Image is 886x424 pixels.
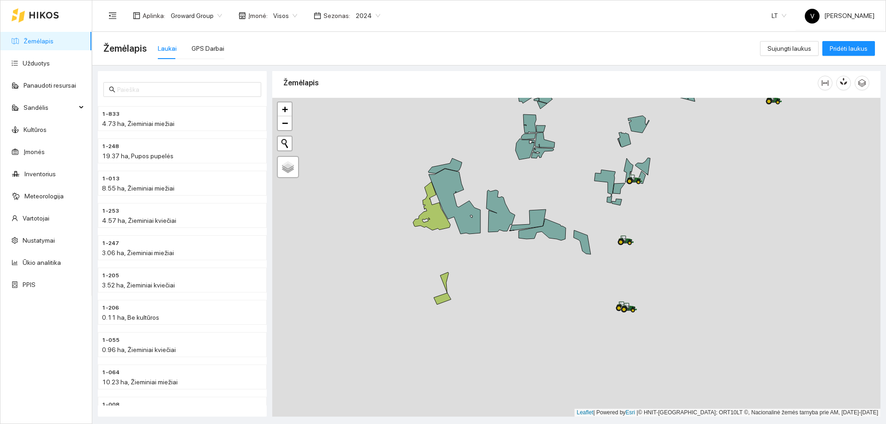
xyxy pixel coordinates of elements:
a: Įmonės [24,148,45,155]
span: menu-fold [108,12,117,20]
button: Pridėti laukus [822,41,875,56]
button: Initiate a new search [278,137,292,150]
button: menu-fold [103,6,122,25]
span: + [282,103,288,115]
div: | Powered by © HNIT-[GEOGRAPHIC_DATA]; ORT10LT ©, Nacionalinė žemės tarnyba prie AM, [DATE]-[DATE] [575,409,880,417]
span: 1-206 [102,304,119,312]
span: LT [772,9,786,23]
span: search [109,86,115,93]
span: 1-013 [102,174,120,183]
div: GPS Darbai [192,43,224,54]
a: Pridėti laukus [822,45,875,52]
span: calendar [314,12,321,19]
span: 4.57 ha, Žieminiai kviečiai [102,217,176,224]
span: Aplinka : [143,11,165,21]
span: 1-055 [102,336,120,345]
span: 3.52 ha, Žieminiai kviečiai [102,281,175,289]
a: Panaudoti resursai [24,82,76,89]
span: 1-064 [102,368,120,377]
span: Pridėti laukus [830,43,868,54]
span: | [637,409,638,416]
span: 2024 [356,9,380,23]
span: layout [133,12,140,19]
span: Įmonė : [248,11,268,21]
span: 1-248 [102,142,119,151]
span: 0.11 ha, Be kultūros [102,314,159,321]
span: column-width [818,79,832,87]
a: Meteorologija [24,192,64,200]
span: 1-253 [102,207,119,215]
span: − [282,117,288,129]
button: column-width [818,76,832,90]
div: Žemėlapis [283,70,818,96]
a: Sujungti laukus [760,45,819,52]
a: Esri [626,409,635,416]
span: 19.37 ha, Pupos pupelės [102,152,174,160]
a: Kultūros [24,126,47,133]
a: Zoom out [278,116,292,130]
div: Laukai [158,43,177,54]
span: 1-205 [102,271,119,280]
span: Sandėlis [24,98,76,117]
span: 1-008 [102,400,120,409]
a: Vartotojai [23,215,49,222]
span: [PERSON_NAME] [805,12,874,19]
span: V [810,9,814,24]
a: Nustatymai [23,237,55,244]
span: 0.96 ha, Žieminiai kviečiai [102,346,176,353]
span: 1-247 [102,239,119,248]
input: Paieška [117,84,256,95]
a: Inventorius [24,170,56,178]
span: shop [239,12,246,19]
span: Žemėlapis [103,41,147,56]
a: Leaflet [577,409,593,416]
span: 3.06 ha, Žieminiai miežiai [102,249,174,257]
a: Ūkio analitika [23,259,61,266]
button: Sujungti laukus [760,41,819,56]
a: Žemėlapis [24,37,54,45]
span: Visos [273,9,297,23]
span: Groward Group [171,9,222,23]
a: Layers [278,157,298,177]
a: PPIS [23,281,36,288]
span: Sezonas : [323,11,350,21]
span: 10.23 ha, Žieminiai miežiai [102,378,178,386]
span: 1-833 [102,110,120,119]
span: 8.55 ha, Žieminiai miežiai [102,185,174,192]
a: Užduotys [23,60,50,67]
a: Zoom in [278,102,292,116]
span: 4.73 ha, Žieminiai miežiai [102,120,174,127]
span: Sujungti laukus [767,43,811,54]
